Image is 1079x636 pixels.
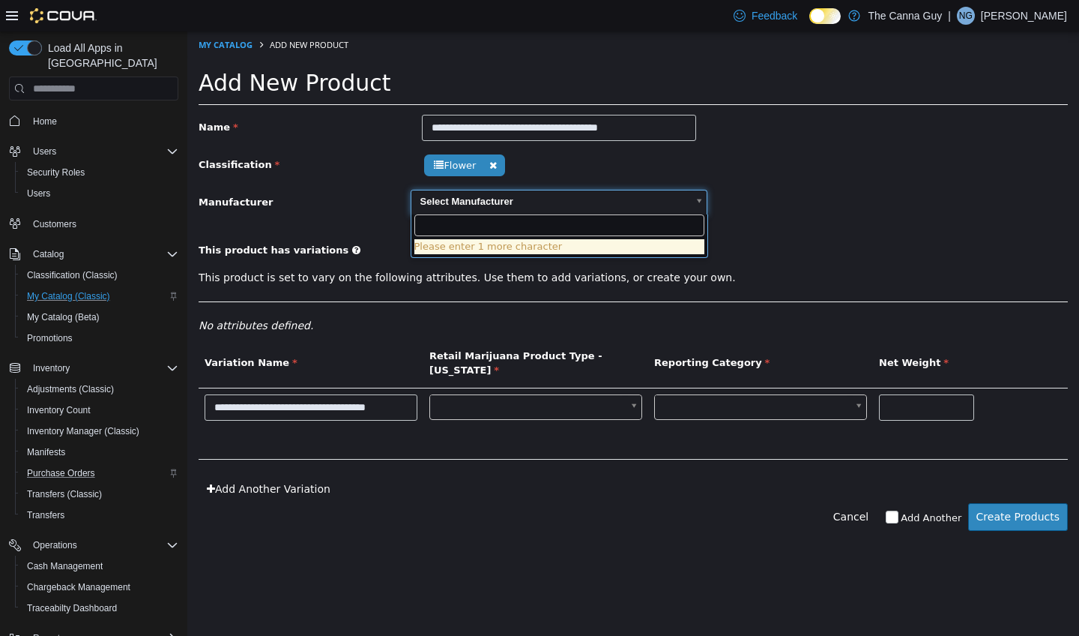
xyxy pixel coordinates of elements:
[15,556,184,577] button: Cash Management
[21,506,178,524] span: Transfers
[15,183,184,204] button: Users
[27,245,178,263] span: Catalog
[33,218,76,230] span: Customers
[21,329,178,347] span: Promotions
[3,358,184,379] button: Inventory
[27,215,82,233] a: Customers
[27,166,85,178] span: Security Roles
[33,145,56,157] span: Users
[27,446,65,458] span: Manifests
[15,400,184,421] button: Inventory Count
[752,8,797,23] span: Feedback
[15,265,184,286] button: Classification (Classic)
[42,40,178,70] span: Load All Apps in [GEOGRAPHIC_DATA]
[21,184,178,202] span: Users
[27,332,73,344] span: Promotions
[27,187,50,199] span: Users
[15,598,184,619] button: Traceabilty Dashboard
[27,383,114,395] span: Adjustments (Classic)
[21,485,108,503] a: Transfers (Classic)
[15,505,184,526] button: Transfers
[21,422,178,440] span: Inventory Manager (Classic)
[21,443,178,461] span: Manifests
[21,485,178,503] span: Transfers (Classic)
[3,535,184,556] button: Operations
[21,380,120,398] a: Adjustments (Classic)
[3,109,184,131] button: Home
[809,8,841,24] input: Dark Mode
[33,115,57,127] span: Home
[27,560,103,572] span: Cash Management
[27,359,76,377] button: Inventory
[27,112,63,130] a: Home
[27,214,178,233] span: Customers
[21,308,178,326] span: My Catalog (Beta)
[27,602,117,614] span: Traceabilty Dashboard
[27,467,95,479] span: Purchase Orders
[21,401,178,419] span: Inventory Count
[27,425,139,437] span: Inventory Manager (Classic)
[27,311,100,323] span: My Catalog (Beta)
[728,1,803,31] a: Feedback
[21,557,109,575] a: Cash Management
[15,421,184,442] button: Inventory Manager (Classic)
[27,509,64,521] span: Transfers
[948,7,951,25] p: |
[809,24,810,25] span: Dark Mode
[21,287,116,305] a: My Catalog (Classic)
[21,464,101,482] a: Purchase Orders
[21,266,178,284] span: Classification (Classic)
[868,7,942,25] p: The Canna Guy
[27,111,178,130] span: Home
[15,442,184,463] button: Manifests
[27,536,83,554] button: Operations
[3,141,184,162] button: Users
[21,266,124,284] a: Classification (Classic)
[21,380,178,398] span: Adjustments (Classic)
[21,578,136,596] a: Chargeback Management
[15,307,184,328] button: My Catalog (Beta)
[27,142,62,160] button: Users
[21,464,178,482] span: Purchase Orders
[21,163,91,181] a: Security Roles
[15,328,184,349] button: Promotions
[15,379,184,400] button: Adjustments (Classic)
[21,308,106,326] a: My Catalog (Beta)
[21,506,70,524] a: Transfers
[21,599,123,617] a: Traceabilty Dashboard
[33,539,77,551] span: Operations
[957,7,975,25] div: Nick Grosso
[27,142,178,160] span: Users
[15,286,184,307] button: My Catalog (Classic)
[981,7,1067,25] p: [PERSON_NAME]
[27,488,102,500] span: Transfers (Classic)
[27,581,130,593] span: Chargeback Management
[30,8,97,23] img: Cova
[27,245,70,263] button: Catalog
[21,287,178,305] span: My Catalog (Classic)
[27,359,178,377] span: Inventory
[27,404,91,416] span: Inventory Count
[959,7,973,25] span: NG
[227,208,517,223] li: Please enter 1 more character
[21,329,79,347] a: Promotions
[21,401,97,419] a: Inventory Count
[21,184,56,202] a: Users
[33,248,64,260] span: Catalog
[15,162,184,183] button: Security Roles
[21,422,145,440] a: Inventory Manager (Classic)
[3,213,184,235] button: Customers
[21,163,178,181] span: Security Roles
[21,443,71,461] a: Manifests
[27,290,110,302] span: My Catalog (Classic)
[27,536,178,554] span: Operations
[21,599,178,617] span: Traceabilty Dashboard
[21,578,178,596] span: Chargeback Management
[15,577,184,598] button: Chargeback Management
[21,557,178,575] span: Cash Management
[15,484,184,505] button: Transfers (Classic)
[33,362,70,374] span: Inventory
[3,244,184,265] button: Catalog
[15,463,184,484] button: Purchase Orders
[27,269,118,281] span: Classification (Classic)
